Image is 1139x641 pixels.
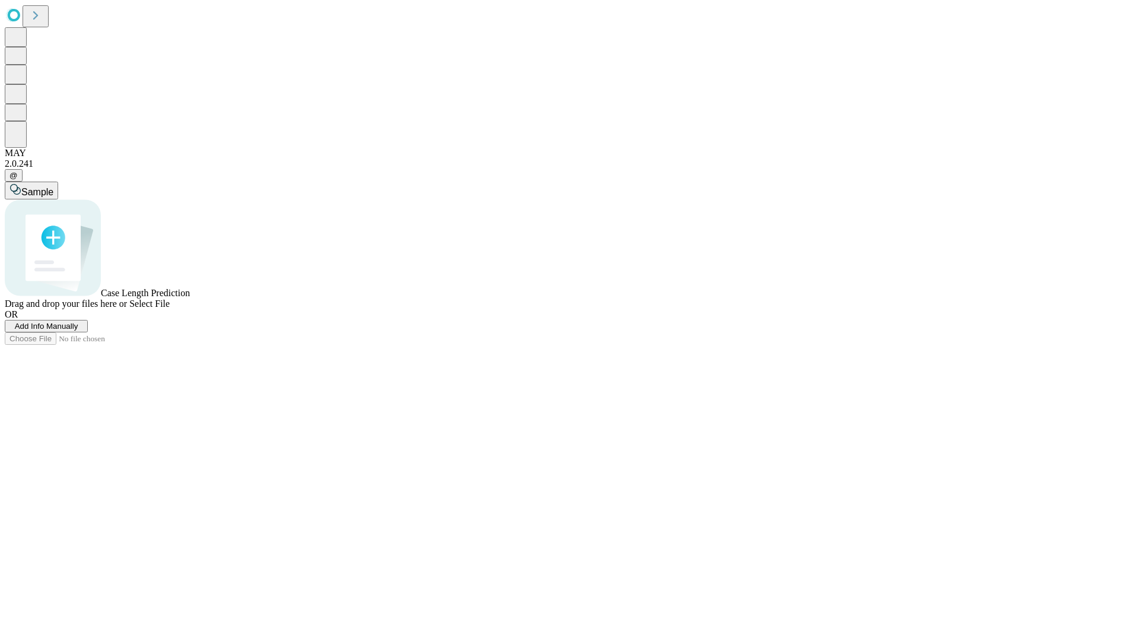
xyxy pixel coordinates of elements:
span: Sample [21,187,53,197]
div: MAY [5,148,1134,158]
span: OR [5,309,18,319]
button: Add Info Manually [5,320,88,332]
button: Sample [5,182,58,199]
span: Select File [129,299,170,309]
span: Drag and drop your files here or [5,299,127,309]
button: @ [5,169,23,182]
div: 2.0.241 [5,158,1134,169]
span: Add Info Manually [15,322,78,331]
span: @ [9,171,18,180]
span: Case Length Prediction [101,288,190,298]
